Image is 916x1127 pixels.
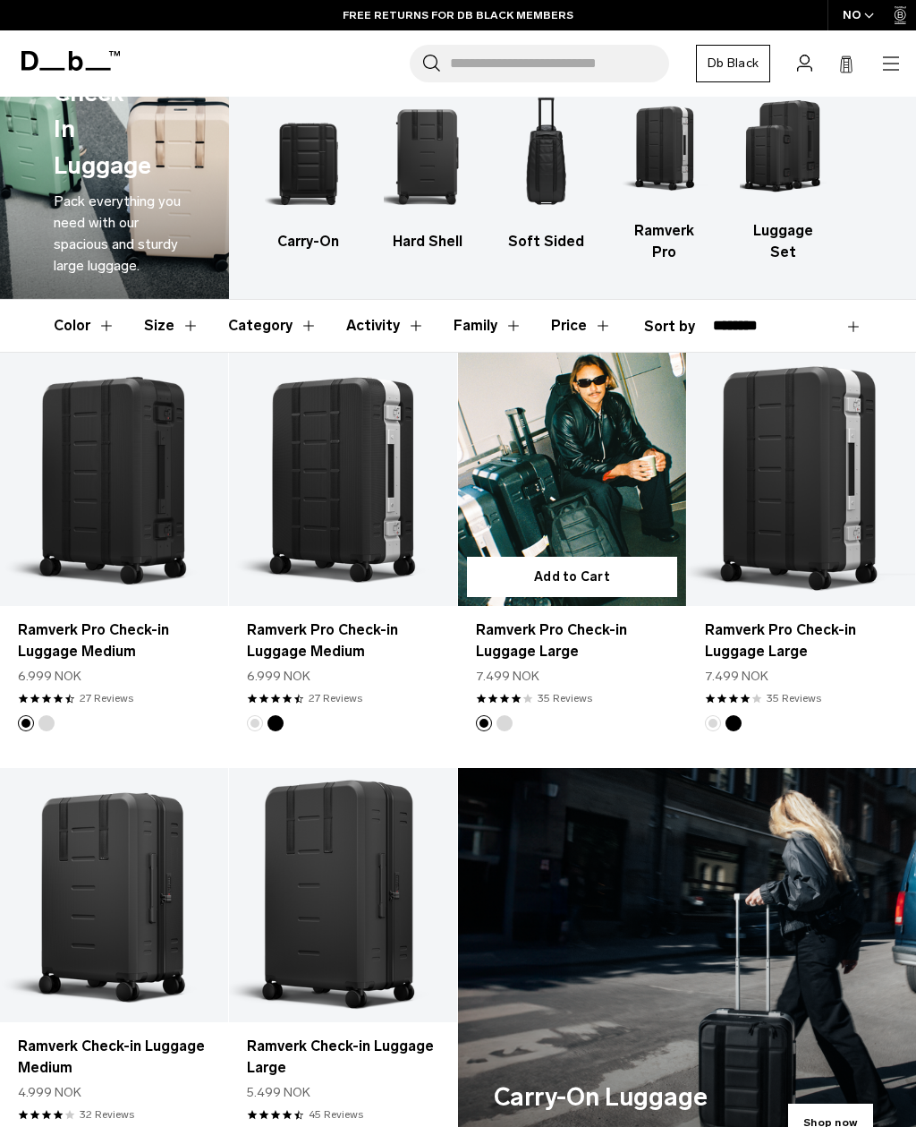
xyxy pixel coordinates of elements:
[144,300,199,352] button: Toggle Filter
[696,45,770,82] a: Db Black
[740,80,827,263] a: Db Luggage Set
[80,1106,134,1123] a: 32 reviews
[740,220,827,263] h3: Luggage Set
[740,80,827,263] li: 5 / 5
[740,80,827,211] img: Db
[18,619,210,662] a: Ramverk Pro Check-in Luggage Medium
[309,1106,363,1123] a: 45 reviews
[705,715,721,731] button: Silver
[725,715,742,731] button: Black Out
[157,75,186,184] span: (22)
[229,768,457,1021] a: Ramverk Check-in Luggage Large
[476,667,539,686] span: 7.499 NOK
[705,667,768,686] span: 7.499 NOK
[265,90,352,252] a: Db Carry-On
[54,192,181,274] span: Pack everything you need with our spacious and sturdy large luggage.
[54,75,151,184] h1: Check-In Luggage
[502,90,589,252] a: Db Soft Sided
[538,690,592,706] a: 35 reviews
[476,715,492,731] button: Black Out
[476,619,668,662] a: Ramverk Pro Check-in Luggage Large
[467,557,677,597] button: Add to Cart
[551,300,612,352] button: Toggle Price
[384,90,471,252] a: Db Hard Shell
[705,619,897,662] a: Ramverk Pro Check-in Luggage Large
[621,80,708,263] li: 4 / 5
[247,715,263,731] button: Silver
[265,90,352,252] li: 1 / 5
[502,231,589,252] h3: Soft Sided
[621,80,708,263] a: Db Ramverk Pro
[265,90,352,222] img: Db
[384,90,471,222] img: Db
[384,231,471,252] h3: Hard Shell
[18,715,34,731] button: Black Out
[502,90,589,222] img: Db
[687,353,915,606] a: Ramverk Pro Check-in Luggage Large
[247,1083,310,1102] span: 5.499 NOK
[621,220,708,263] h3: Ramverk Pro
[228,300,318,352] button: Toggle Filter
[384,90,471,252] li: 2 / 5
[247,619,439,662] a: Ramverk Pro Check-in Luggage Medium
[346,300,425,352] button: Toggle Filter
[621,80,708,211] img: Db
[18,667,81,686] span: 6.999 NOK
[309,690,362,706] a: 27 reviews
[267,715,284,731] button: Black Out
[54,300,115,352] button: Toggle Filter
[18,1083,81,1102] span: 4.999 NOK
[767,690,821,706] a: 35 reviews
[454,300,522,352] button: Toggle Filter
[38,715,55,731] button: Silver
[247,667,310,686] span: 6.999 NOK
[229,353,457,606] a: Ramverk Pro Check-in Luggage Medium
[18,1036,210,1079] a: Ramverk Check-in Luggage Medium
[247,1036,439,1079] a: Ramverk Check-in Luggage Large
[458,353,686,606] a: Ramverk Pro Check-in Luggage Large
[265,231,352,252] h3: Carry-On
[343,7,573,23] a: FREE RETURNS FOR DB BLACK MEMBERS
[502,90,589,252] li: 3 / 5
[496,715,513,731] button: Silver
[80,690,133,706] a: 27 reviews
